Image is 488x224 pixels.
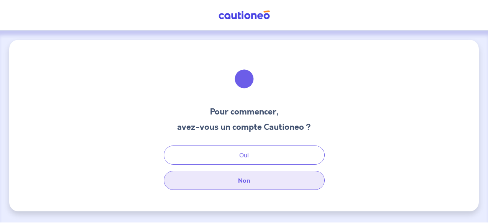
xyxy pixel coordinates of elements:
[215,10,273,20] img: Cautioneo
[177,106,311,118] h3: Pour commencer,
[164,146,325,165] button: Oui
[177,121,311,133] h3: avez-vous un compte Cautioneo ?
[223,58,265,100] img: illu_welcome.svg
[164,171,325,190] button: Non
